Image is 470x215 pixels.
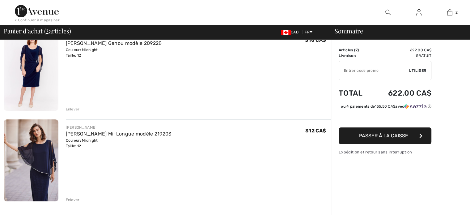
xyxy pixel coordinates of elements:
[339,104,431,111] div: ou 4 paiements de155.50 CA$avecSezzle Cliquez pour en savoir plus sur Sezzle
[66,125,172,130] div: [PERSON_NAME]
[4,29,58,111] img: Robe Fourreau Genou modèle 209228
[339,111,431,125] iframe: PayPal-paypal
[404,104,426,109] img: Sezzle
[15,17,60,23] div: < Continuer à magasiner
[339,149,431,155] div: Expédition et retour sans interruption
[66,40,162,46] a: [PERSON_NAME] Genou modèle 209228
[455,10,458,15] span: 2
[447,9,452,16] img: Mon panier
[411,9,426,16] a: Se connecter
[416,9,421,16] img: Mes infos
[409,68,426,73] span: Utiliser
[327,28,466,34] div: Sommaire
[355,48,358,52] span: 2
[66,131,172,137] a: [PERSON_NAME] Mi-Longue modèle 219203
[339,53,372,58] td: Livraison
[14,4,26,10] span: Aide
[341,104,431,109] div: ou 4 paiements de avec
[372,47,431,53] td: 622.00 CA$
[434,9,465,16] a: 2
[339,127,431,144] button: Passer à la caisse
[66,106,80,112] div: Enlever
[339,61,409,80] input: Code promo
[15,5,59,17] img: 1ère Avenue
[339,83,372,104] td: Total
[66,47,162,58] div: Couleur: Midnight Taille: 12
[66,197,80,203] div: Enlever
[339,47,372,53] td: Articles ( )
[46,26,49,34] span: 2
[281,30,291,35] img: Canadian Dollar
[4,28,71,34] span: Panier d'achat ( articles)
[372,83,431,104] td: 622.00 CA$
[305,30,312,34] span: FR
[375,104,395,109] span: 155.50 CA$
[359,133,408,139] span: Passer à la caisse
[305,37,326,43] span: 310 CA$
[66,138,172,149] div: Couleur: Midnight Taille: 12
[385,9,391,16] img: recherche
[281,30,301,34] span: CAD
[4,119,58,201] img: Robe Fourreau Mi-Longue modèle 219203
[372,53,431,58] td: Gratuit
[305,128,326,134] span: 312 CA$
